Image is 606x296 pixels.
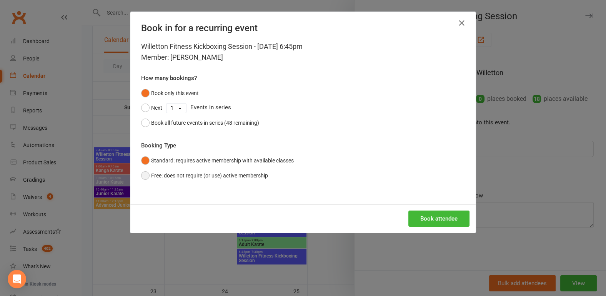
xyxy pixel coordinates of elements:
label: Booking Type [141,141,176,150]
h4: Book in for a recurring event [141,23,465,33]
button: Next [141,100,162,115]
button: Book all future events in series (48 remaining) [141,115,259,130]
button: Close [456,17,468,29]
button: Book only this event [141,86,199,100]
div: Events in series [141,100,465,115]
button: Free: does not require (or use) active membership [141,168,268,183]
div: Open Intercom Messenger [8,270,26,288]
button: Book attendee [408,211,469,227]
div: Willetton Fitness Kickboxing Session - [DATE] 6:45pm Member: [PERSON_NAME] [141,41,465,63]
div: Book all future events in series (48 remaining) [151,119,259,127]
label: How many bookings? [141,74,197,83]
button: Standard: requires active membership with available classes [141,153,294,168]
